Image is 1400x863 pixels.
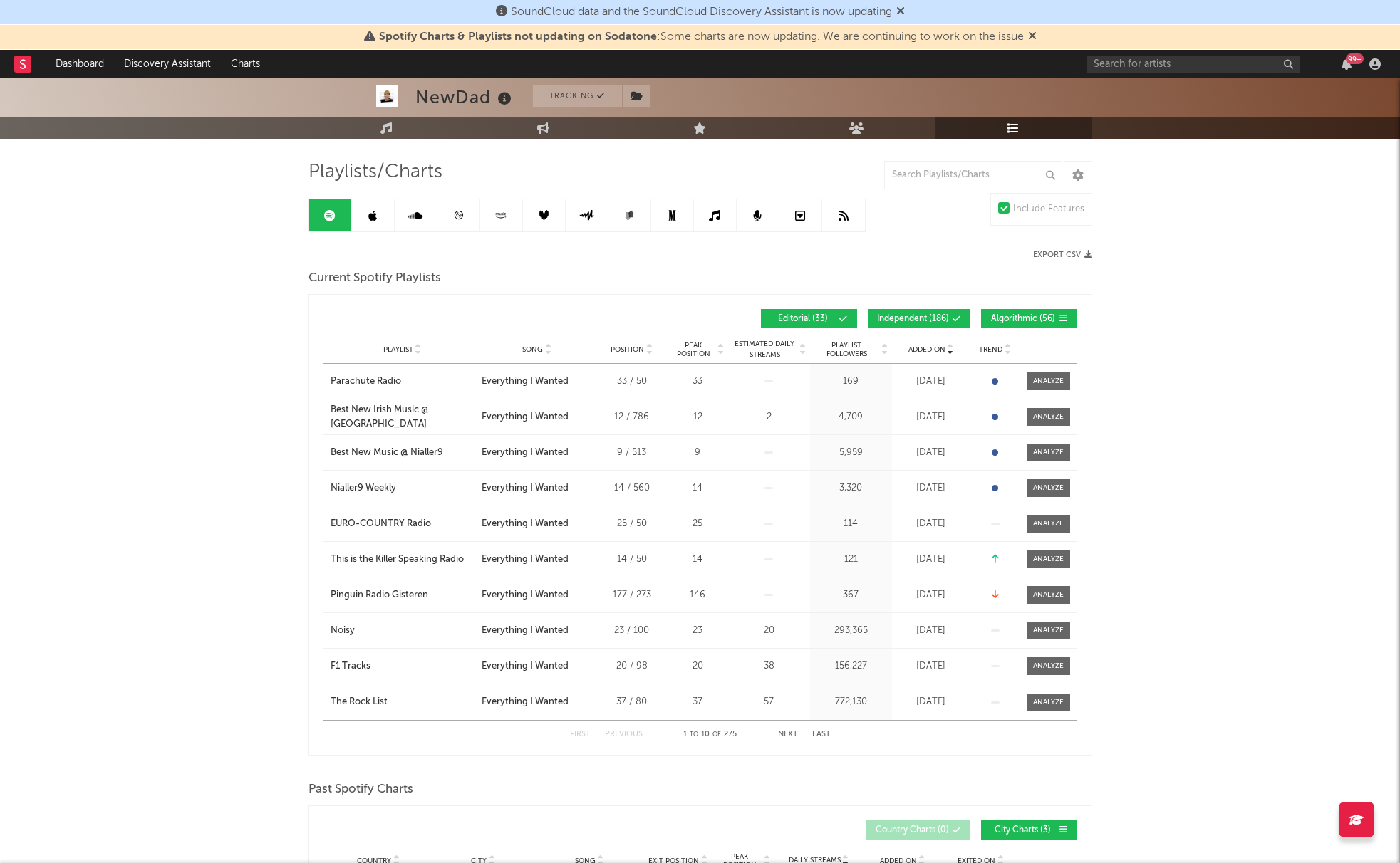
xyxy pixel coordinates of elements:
div: This is the Killer Speaking Radio [331,553,464,567]
button: Editorial(33) [761,309,857,328]
div: 14 [671,553,725,567]
span: Added On [908,345,945,354]
div: 38 [732,659,807,674]
span: Song [522,345,543,354]
div: Everything I Wanted [482,481,569,496]
div: Include Features [1013,201,1084,218]
span: Editorial ( 33 ) [770,315,836,323]
button: Export CSV [1033,251,1092,259]
a: Pinguin Radio Gisteren [331,588,475,602]
div: 9 [671,446,725,460]
div: 25 [671,517,725,531]
span: Country Charts ( 0 ) [876,826,949,835]
span: Peak Position [671,341,716,358]
div: [DATE] [896,624,967,638]
div: 20 [732,624,807,638]
span: Independent ( 186 ) [877,315,949,323]
button: Country Charts(0) [866,820,970,840]
div: 20 [671,659,725,674]
div: 37 [671,695,725,709]
span: to [690,731,698,738]
span: Estimated Daily Streams [732,339,798,360]
button: Independent(186) [868,309,970,328]
div: 121 [814,553,888,567]
button: Algorithmic(56) [981,309,1077,328]
div: NewDad [415,85,515,109]
a: Charts [221,50,270,78]
div: F1 Tracks [331,659,370,674]
div: 169 [814,375,888,389]
div: Everything I Wanted [482,410,569,424]
span: Dismiss [1028,31,1037,43]
div: 146 [671,588,725,602]
div: [DATE] [896,446,967,460]
div: 14 / 50 [600,553,664,567]
div: Everything I Wanted [482,588,569,602]
div: Nialler9 Weekly [331,481,396,496]
div: 37 / 80 [600,695,664,709]
a: This is the Killer Speaking Radio [331,553,475,567]
div: 12 [671,410,725,424]
a: F1 Tracks [331,659,475,674]
span: City Charts ( 3 ) [990,826,1056,835]
button: First [570,731,591,738]
div: 23 [671,624,725,638]
div: 57 [732,695,807,709]
div: 156,227 [814,659,888,674]
div: 9 / 513 [600,446,664,460]
div: Everything I Wanted [482,659,569,674]
span: Past Spotify Charts [308,781,413,798]
a: Discovery Assistant [114,50,221,78]
div: EURO-COUNTRY Radio [331,517,431,531]
div: 33 [671,375,725,389]
span: Playlist [383,345,413,354]
div: 12 / 786 [600,410,664,424]
div: 293,365 [814,624,888,638]
div: 177 / 273 [600,588,664,602]
div: 25 / 50 [600,517,664,531]
div: Pinguin Radio Gisteren [331,588,428,602]
button: Previous [605,731,643,738]
div: Everything I Wanted [482,624,569,638]
div: 99 + [1346,53,1364,64]
button: Tracking [533,85,622,107]
span: : Some charts are now updating. We are continuing to work on the issue [379,31,1024,43]
a: Noisy [331,624,475,638]
span: Playlists/Charts [308,164,442,181]
div: [DATE] [896,553,967,567]
div: Everything I Wanted [482,695,569,709]
a: Dashboard [46,50,114,78]
div: 2 [732,410,807,424]
div: Parachute Radio [331,375,401,389]
span: Algorithmic ( 56 ) [990,315,1056,323]
div: 14 / 560 [600,481,664,496]
span: SoundCloud data and the SoundCloud Discovery Assistant is now updating [511,6,892,18]
a: EURO-COUNTRY Radio [331,517,475,531]
span: Trend [979,345,1002,354]
div: Best New Music @ Nialler9 [331,446,443,460]
div: 367 [814,588,888,602]
div: [DATE] [896,517,967,531]
div: The Rock List [331,695,388,709]
div: 14 [671,481,725,496]
button: Last [812,731,831,738]
div: Everything I Wanted [482,553,569,567]
div: Everything I Wanted [482,446,569,460]
div: 4,709 [814,410,888,424]
button: 99+ [1342,58,1352,70]
div: [DATE] [896,659,967,674]
span: Dismiss [896,6,905,18]
button: Next [778,731,798,738]
div: 3,320 [814,481,888,496]
div: 33 / 50 [600,375,664,389]
span: Current Spotify Playlists [308,270,441,287]
input: Search for artists [1087,56,1300,73]
a: Parachute Radio [331,375,475,389]
div: Noisy [331,624,355,638]
div: [DATE] [896,481,967,496]
div: [DATE] [896,375,967,389]
input: Search Playlists/Charts [884,161,1062,189]
div: Best New Irish Music @ [GEOGRAPHIC_DATA] [331,403,475,431]
div: Everything I Wanted [482,517,569,531]
a: Best New Music @ Nialler9 [331,446,475,460]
